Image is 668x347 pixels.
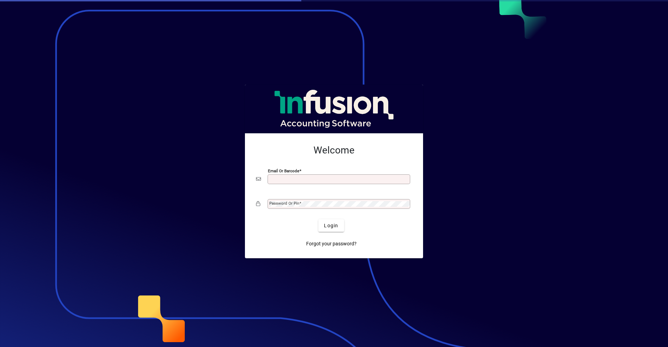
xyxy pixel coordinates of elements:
[318,219,344,232] button: Login
[303,237,359,250] a: Forgot your password?
[268,168,299,173] mat-label: Email or Barcode
[269,201,299,206] mat-label: Password or Pin
[324,222,338,229] span: Login
[306,240,357,247] span: Forgot your password?
[256,144,412,156] h2: Welcome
